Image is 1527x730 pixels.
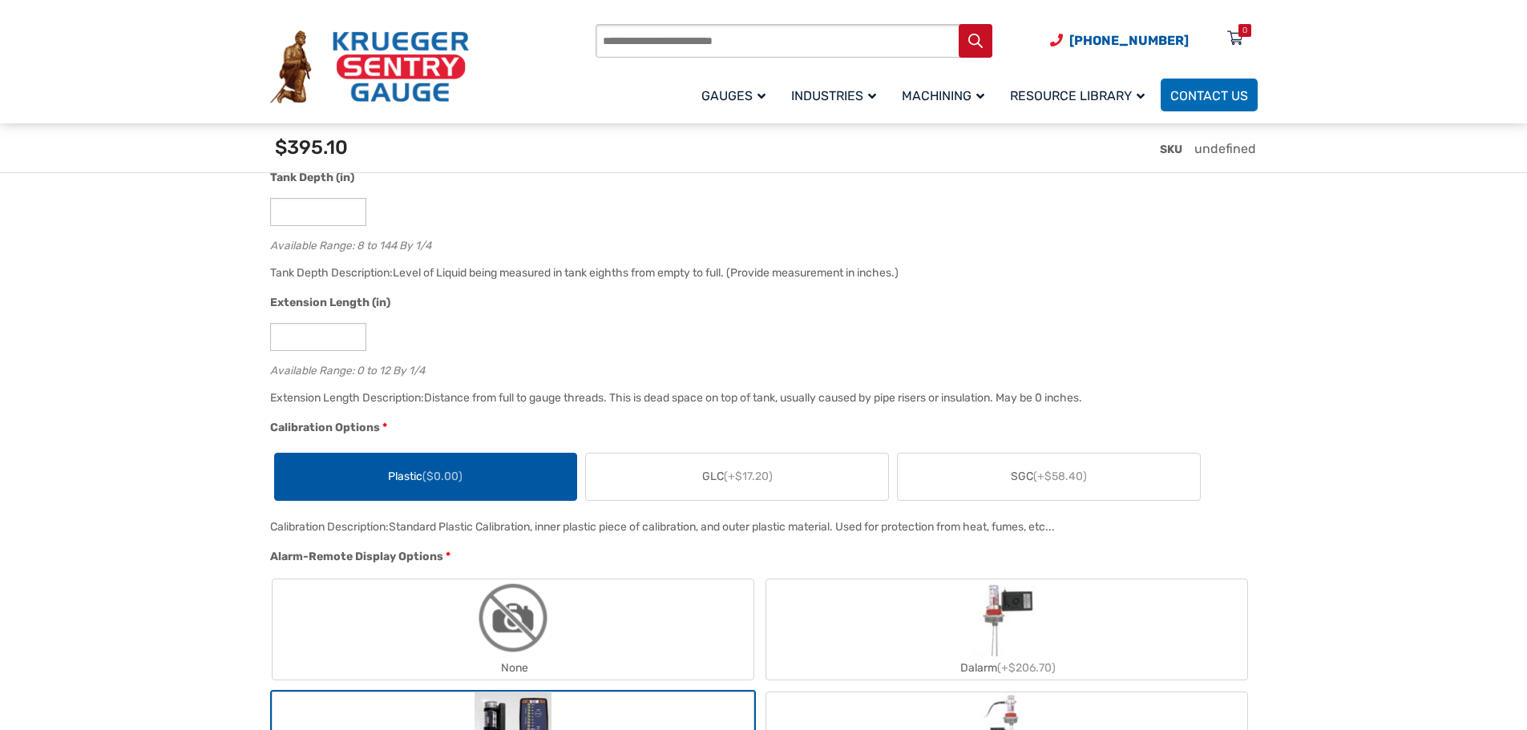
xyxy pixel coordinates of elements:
label: Dalarm [766,579,1247,680]
span: (+$17.20) [724,470,773,483]
span: Calibration Options [270,421,380,434]
span: Gauges [701,88,766,103]
a: Industries [782,76,892,114]
div: Available Range: 0 to 12 By 1/4 [270,361,1250,376]
span: Plastic [388,468,463,485]
div: Standard Plastic Calibration, inner plastic piece of calibration, and outer plastic material. Use... [389,520,1055,534]
span: SGC [1011,468,1087,485]
a: Gauges [692,76,782,114]
div: None [273,656,753,680]
span: Machining [902,88,984,103]
div: Dalarm [766,656,1247,680]
span: Resource Library [1010,88,1145,103]
a: Contact Us [1161,79,1258,111]
abbr: required [382,419,387,436]
span: (+$206.70) [997,661,1056,675]
span: Extension Length Description: [270,391,424,405]
span: Industries [791,88,876,103]
span: [PHONE_NUMBER] [1069,33,1189,48]
div: Available Range: 8 to 144 By 1/4 [270,236,1250,251]
abbr: required [446,548,450,565]
a: Phone Number (920) 434-8860 [1050,30,1189,50]
a: Machining [892,76,1000,114]
span: GLC [702,468,773,485]
label: None [273,579,753,680]
img: Krueger Sentry Gauge [270,30,469,104]
span: Alarm-Remote Display Options [270,550,443,563]
span: Calibration Description: [270,520,389,534]
div: 0 [1242,24,1247,37]
span: undefined [1194,141,1256,156]
span: SKU [1160,143,1182,156]
span: Extension Length (in) [270,296,390,309]
div: Level of Liquid being measured in tank eighths from empty to full. (Provide measurement in inches.) [393,266,899,280]
div: Distance from full to gauge threads. This is dead space on top of tank, usually caused by pipe ri... [424,391,1082,405]
span: ($0.00) [422,470,463,483]
span: Tank Depth Description: [270,266,393,280]
span: (+$58.40) [1033,470,1087,483]
span: Contact Us [1170,88,1248,103]
a: Resource Library [1000,76,1161,114]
